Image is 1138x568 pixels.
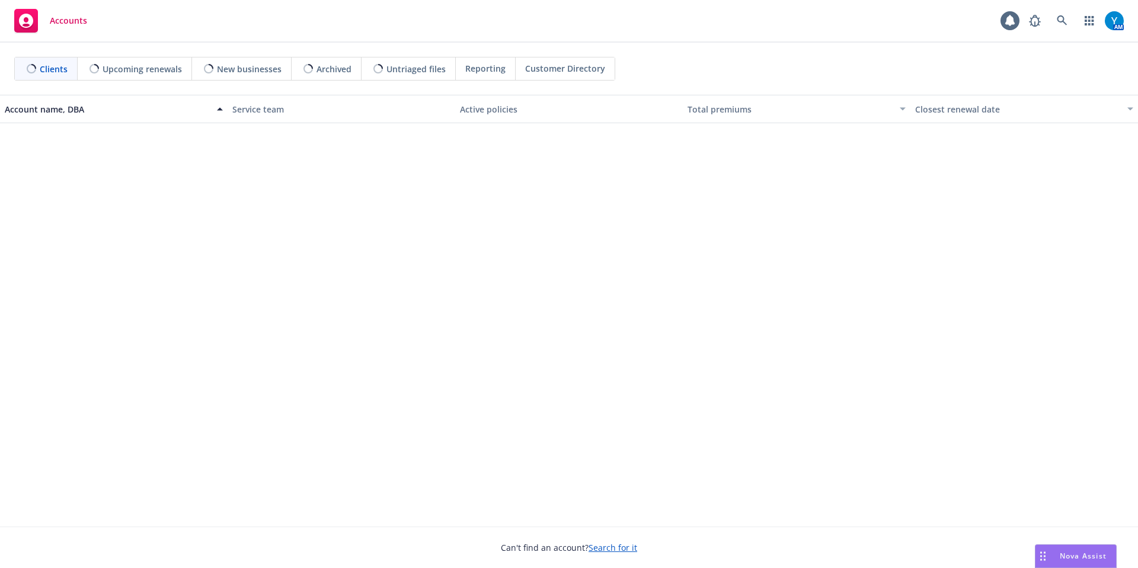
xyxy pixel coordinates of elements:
div: Drag to move [1035,545,1050,567]
span: Upcoming renewals [103,63,182,75]
span: Can't find an account? [501,541,637,554]
a: Accounts [9,4,92,37]
span: New businesses [217,63,282,75]
button: Service team [228,95,455,123]
button: Nova Assist [1035,544,1117,568]
img: photo [1105,11,1124,30]
div: Account name, DBA [5,103,210,115]
span: Archived [317,63,351,75]
div: Total premiums [688,103,893,115]
a: Search [1050,9,1074,33]
div: Closest renewal date [915,103,1120,115]
a: Report a Bug [1023,9,1047,33]
span: Accounts [50,16,87,25]
button: Closest renewal date [910,95,1138,123]
span: Customer Directory [525,62,605,75]
div: Active policies [460,103,678,115]
span: Nova Assist [1060,551,1107,561]
button: Total premiums [683,95,910,123]
button: Active policies [455,95,683,123]
span: Untriaged files [386,63,446,75]
span: Reporting [465,62,506,75]
div: Service team [232,103,450,115]
span: Clients [40,63,68,75]
a: Search for it [589,542,637,553]
a: Switch app [1078,9,1101,33]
